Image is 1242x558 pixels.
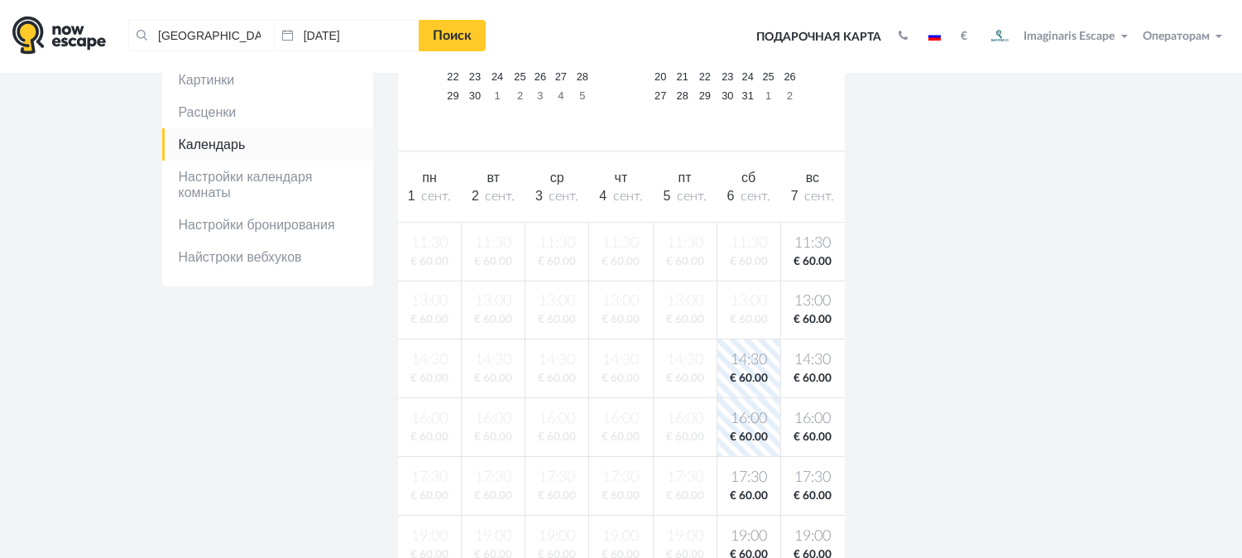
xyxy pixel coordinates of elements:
strong: € [961,31,967,42]
a: 27 [649,86,672,105]
a: 1 [485,86,510,105]
span: 1 [408,189,415,203]
a: Картинки [162,64,373,96]
span: € 60.00 [721,430,777,445]
span: чт [615,171,628,185]
a: Календарь [162,128,373,161]
span: 16:00 [784,409,842,430]
span: сент. [804,190,834,203]
a: Настройки календаря комнаты [162,161,373,209]
span: вт [487,171,499,185]
a: 28 [672,86,693,105]
a: 27 [550,67,572,86]
span: сент. [421,190,451,203]
span: 19:00 [784,527,842,547]
a: Поиск [419,20,486,51]
span: сб [741,171,755,185]
span: € 60.00 [784,254,842,270]
a: 22 [441,67,464,86]
a: 23 [465,67,486,86]
span: Операторам [1143,31,1210,42]
a: 29 [693,86,717,105]
span: € 60.00 [784,371,842,387]
span: 6 [727,189,735,203]
a: 31 [738,86,758,105]
span: 4 [599,189,607,203]
span: 16:00 [721,409,777,430]
span: 17:30 [721,468,777,488]
span: 13:00 [784,291,842,312]
span: € 60.00 [784,430,842,445]
span: 7 [791,189,798,203]
input: Город или название квеста [128,20,274,51]
a: 2 [510,86,530,105]
span: € 60.00 [721,371,777,387]
a: 26 [530,67,550,86]
a: 28 [572,67,593,86]
a: Настройки бронирования [162,209,373,241]
button: Imaginaris Escape [980,20,1135,53]
img: ru.jpg [928,32,941,41]
span: пн [422,171,437,185]
span: сент. [485,190,515,203]
a: 22 [693,67,717,86]
span: сент. [677,190,707,203]
a: 25 [758,67,779,86]
span: вс [806,171,819,185]
span: сент. [549,190,579,203]
button: € [952,28,976,45]
a: Расценки [162,96,373,128]
span: 17:30 [784,468,842,488]
a: 30 [465,86,486,105]
button: Операторам [1139,28,1230,45]
span: € 60.00 [784,312,842,328]
a: 23 [717,67,738,86]
span: ср [550,171,564,185]
a: 24 [485,67,510,86]
span: сент. [741,190,770,203]
input: Дата [274,20,420,51]
a: Подарочная карта [750,19,887,55]
span: 3 [535,189,543,203]
span: 14:30 [721,350,777,371]
a: 1 [758,86,779,105]
a: 24 [738,67,758,86]
a: 20 [649,67,672,86]
a: 3 [530,86,550,105]
span: сент. [613,190,643,203]
a: 29 [441,86,464,105]
a: Найстроки вебхуков [162,241,373,273]
a: 5 [572,86,593,105]
a: 26 [779,67,801,86]
span: 14:30 [784,350,842,371]
span: Imaginaris Escape [1024,27,1115,42]
span: 2 [472,189,479,203]
span: € 60.00 [721,488,777,504]
img: logo [12,16,106,55]
span: 11:30 [784,233,842,254]
span: 19:00 [721,527,777,547]
a: 30 [717,86,738,105]
a: 21 [672,67,693,86]
a: 4 [550,86,572,105]
span: пт [679,171,692,185]
a: 25 [510,67,530,86]
span: 5 [663,189,670,203]
a: 2 [779,86,801,105]
span: € 60.00 [784,488,842,504]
